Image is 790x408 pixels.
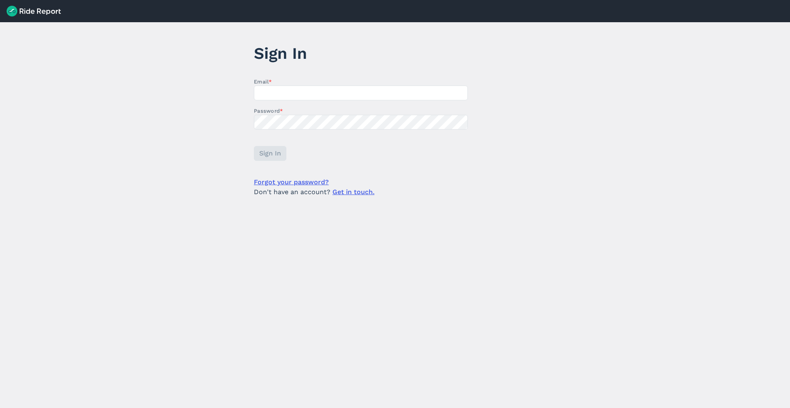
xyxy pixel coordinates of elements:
[259,148,281,158] span: Sign In
[7,6,61,16] img: Ride Report
[254,42,468,65] h1: Sign In
[254,146,286,161] button: Sign In
[254,107,468,115] label: Password
[332,188,374,196] a: Get in touch.
[254,78,468,86] label: Email
[254,187,374,197] span: Don't have an account?
[254,177,329,187] a: Forgot your password?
